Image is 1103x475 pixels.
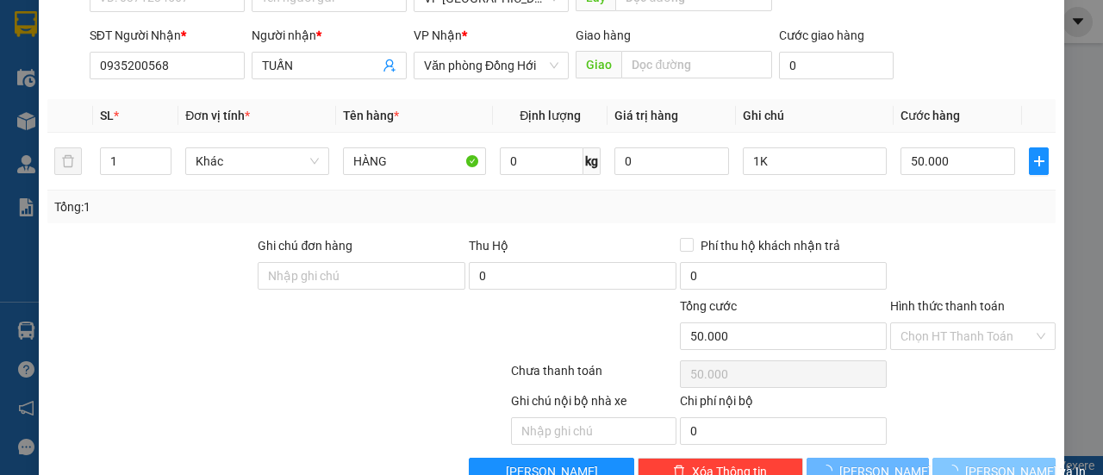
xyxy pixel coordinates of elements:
th: Ghi chú [736,99,894,133]
span: Khác [196,148,319,174]
span: Tên hàng [343,109,399,122]
label: Ghi chú đơn hàng [258,239,352,253]
span: Tổng cước [680,299,737,313]
div: Ghi chú nội bộ nhà xe [511,391,676,417]
span: plus [1030,154,1048,168]
span: Giao hàng [576,28,631,42]
span: Đơn vị tính [185,109,250,122]
b: [PERSON_NAME] [104,41,290,69]
input: 0 [614,147,729,175]
input: Dọc đường [621,51,771,78]
label: Cước giao hàng [779,28,864,42]
span: Thu Hộ [469,239,508,253]
div: Người nhận [252,26,407,45]
span: Giá trị hàng [614,109,678,122]
button: delete [54,147,82,175]
span: Văn phòng Đồng Hới [424,53,558,78]
span: Định lượng [520,109,581,122]
div: Chưa thanh toán [509,361,678,391]
span: kg [583,147,601,175]
span: user-add [383,59,396,72]
span: Cước hàng [900,109,960,122]
label: Hình thức thanh toán [890,299,1005,313]
span: Giao [576,51,621,78]
div: Chi phí nội bộ [680,391,888,417]
div: SĐT Người Nhận [90,26,245,45]
h2: DRVY83QK [9,100,139,128]
span: SL [100,109,114,122]
span: Phí thu hộ khách nhận trả [694,236,847,255]
button: plus [1029,147,1049,175]
input: Nhập ghi chú [511,417,676,445]
span: VP Nhận [414,28,462,42]
input: Ghi Chú [743,147,887,175]
h2: VP Nhận: Văn phòng [PERSON_NAME] [90,100,416,263]
input: Ghi chú đơn hàng [258,262,465,290]
input: Cước giao hàng [779,52,894,79]
input: VD: Bàn, Ghế [343,147,487,175]
div: Tổng: 1 [54,197,427,216]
